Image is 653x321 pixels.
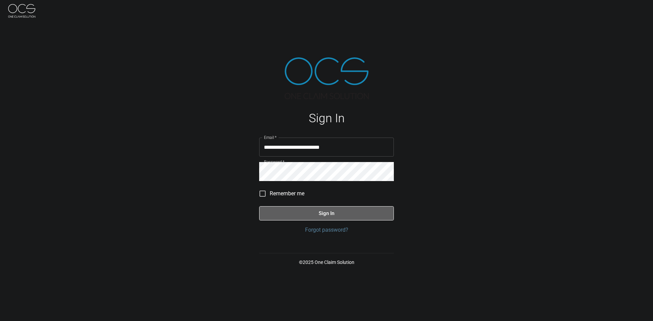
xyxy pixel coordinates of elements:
[264,159,284,165] label: Password
[259,226,394,234] a: Forgot password?
[259,259,394,266] p: © 2025 One Claim Solution
[259,111,394,125] h1: Sign In
[259,206,394,220] button: Sign In
[8,4,35,18] img: ocs-logo-white-transparent.png
[270,190,304,198] span: Remember me
[264,135,277,140] label: Email
[285,57,369,99] img: ocs-logo-tra.png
